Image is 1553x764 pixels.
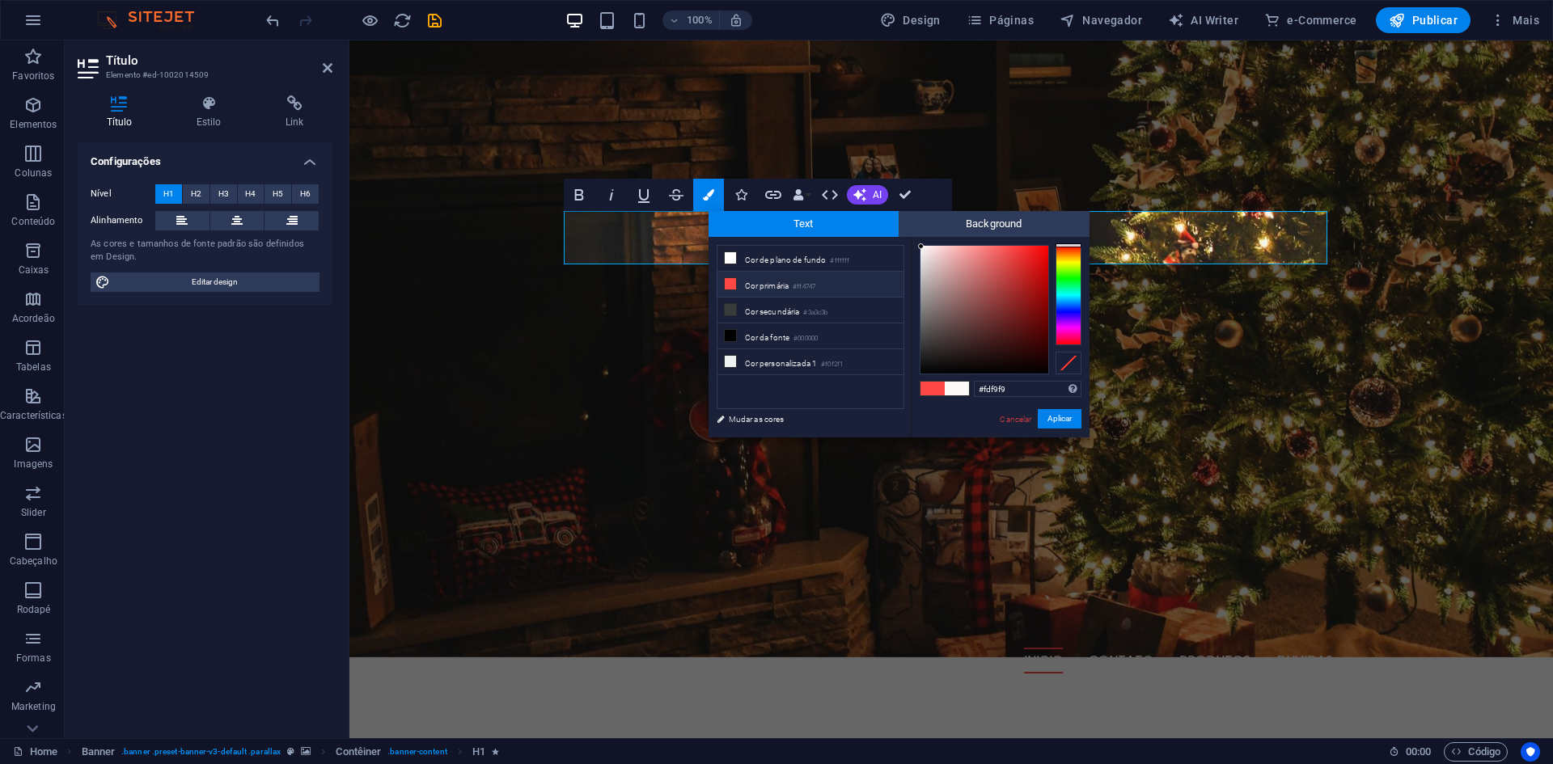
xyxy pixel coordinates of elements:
[264,184,291,204] button: H5
[967,12,1034,28] span: Páginas
[472,742,485,762] span: Clique para selecionar. Clique duas vezes para editar
[628,179,659,211] button: Underline (Ctrl+U)
[564,179,595,211] button: Bold (Ctrl+B)
[19,264,49,276] p: Caixas
[155,184,182,204] button: H1
[392,11,412,30] button: reload
[873,190,882,200] span: AI
[91,184,155,204] label: Nível
[336,742,381,762] span: Clique para selecionar. Clique duas vezes para editar
[292,184,319,204] button: H6
[1406,742,1431,762] span: 00 00
[263,11,282,30] button: undo
[492,747,499,756] i: O elemento contém uma animação
[793,281,815,293] small: #ff4747
[899,211,1090,237] span: Background
[662,11,720,30] button: 100%
[183,184,209,204] button: H2
[596,179,627,211] button: Italic (Ctrl+I)
[880,12,941,28] span: Design
[1389,12,1458,28] span: Publicar
[1521,742,1540,762] button: Usercentrics
[11,700,56,713] p: Marketing
[91,211,155,230] label: Alinhamento
[245,184,256,204] span: H4
[998,413,1033,425] a: Cancelar
[78,142,332,171] h4: Configurações
[287,747,294,756] i: Este elemento é uma predefinição personalizável
[163,184,174,204] span: H1
[360,11,379,30] button: Clique aqui para sair do modo de visualização e continuar editando
[1376,7,1470,33] button: Publicar
[78,95,167,129] h4: Título
[1053,7,1149,33] button: Navegador
[15,167,52,179] p: Colunas
[13,742,57,762] a: Clique para cancelar a seleção. Clique duas vezes para abrir as Páginas
[300,184,311,204] span: H6
[1258,7,1363,33] button: e-Commerce
[82,742,116,762] span: Clique para selecionar. Clique duas vezes para editar
[12,312,55,325] p: Acordeão
[93,11,214,30] img: Editor Logo
[1264,12,1356,28] span: e-Commerce
[115,272,315,292] span: Editar design
[945,382,969,395] span: #fdf9f9
[21,506,46,519] p: Slider
[717,272,903,298] li: Cor primária
[920,382,945,395] span: #ff4747
[790,179,813,211] button: Data Bindings
[717,323,903,349] li: Cor da fonte
[1483,7,1546,33] button: Mais
[717,349,903,375] li: Cor personalizada 1
[106,53,332,68] h2: Título
[717,246,903,272] li: Cor de plano de fundo
[1038,409,1081,428] button: Aplicar
[210,184,237,204] button: H3
[14,458,53,471] p: Imagens
[256,95,332,129] h4: Link
[661,179,692,211] button: Strikethrough
[717,298,903,323] li: Cor secundária
[1417,745,1420,758] span: :
[693,179,724,211] button: Colors
[12,70,54,82] p: Favoritos
[874,7,947,33] button: Design
[1389,742,1432,762] h6: Tempo de sessão
[191,184,201,204] span: H2
[1444,742,1508,762] button: Código
[425,11,444,30] button: save
[106,68,300,82] h3: Elemento #ed-1002014509
[758,179,789,211] button: Link
[238,184,264,204] button: H4
[1060,12,1142,28] span: Navegador
[11,215,55,228] p: Conteúdo
[167,95,256,129] h4: Estilo
[10,118,57,131] p: Elementos
[91,272,319,292] button: Editar design
[726,179,756,211] button: Icons
[830,255,849,267] small: #ffffff
[301,747,311,756] i: Este elemento contém um plano de fundo
[709,211,899,237] span: Text
[425,11,444,30] i: Salvar (Ctrl+S)
[1451,742,1500,762] span: Código
[10,555,57,568] p: Cabeçalho
[821,359,843,370] small: #f0f2f1
[264,11,282,30] i: Desfazer: Editar título (Ctrl+Z)
[91,238,319,264] div: As cores e tamanhos de fonte padrão são definidos em Design.
[1162,7,1245,33] button: AI Writer
[815,179,845,211] button: HTML
[273,184,283,204] span: H5
[1168,12,1238,28] span: AI Writer
[82,742,500,762] nav: breadcrumb
[121,742,281,762] span: . banner .preset-banner-v3-default .parallax
[960,7,1040,33] button: Páginas
[387,742,446,762] span: . banner-content
[847,185,888,205] button: AI
[16,361,51,374] p: Tabelas
[1056,352,1081,374] div: Clear Color Selection
[1490,12,1539,28] span: Mais
[17,603,51,616] p: Rodapé
[793,333,818,344] small: #000000
[803,307,827,319] small: #3a3c3b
